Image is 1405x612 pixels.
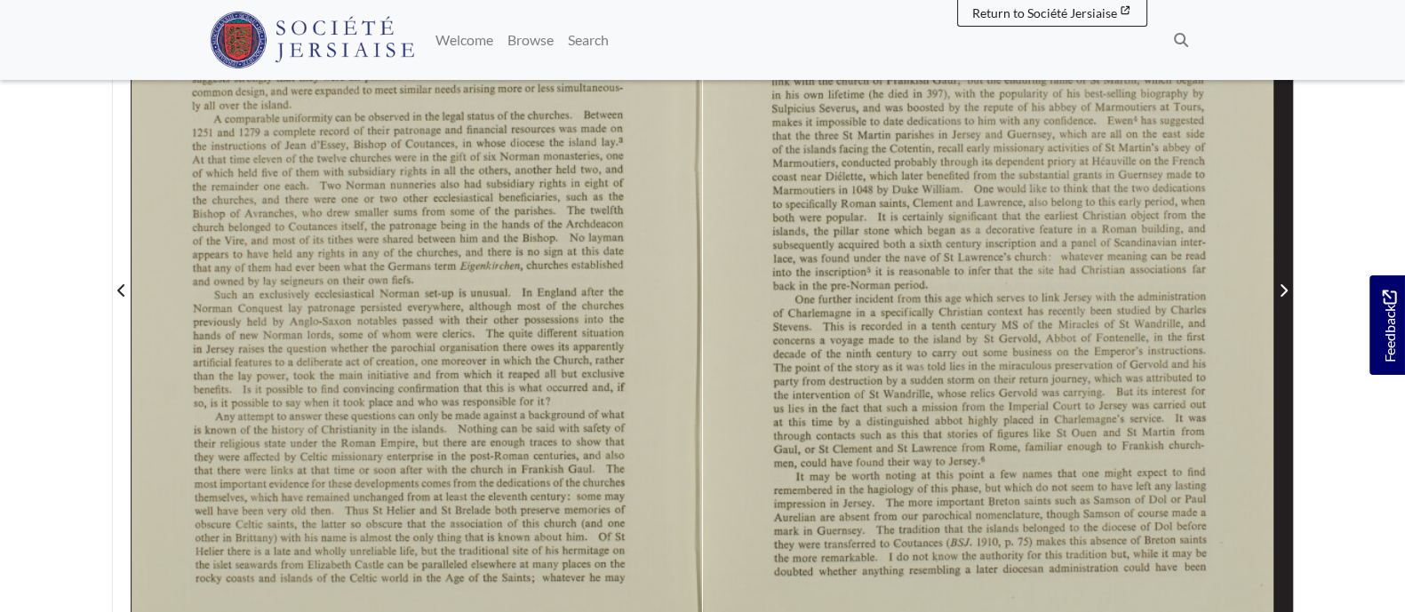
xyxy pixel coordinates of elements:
a: Société Jersiaise logo [210,7,415,73]
a: Welcome [428,22,500,58]
span: Feedback [1378,290,1400,362]
a: Would you like to provide feedback? [1369,275,1405,375]
span: Return to Société Jersiaise [972,5,1117,20]
a: Search [561,22,616,58]
img: Société Jersiaise [210,12,415,68]
a: Browse [500,22,561,58]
